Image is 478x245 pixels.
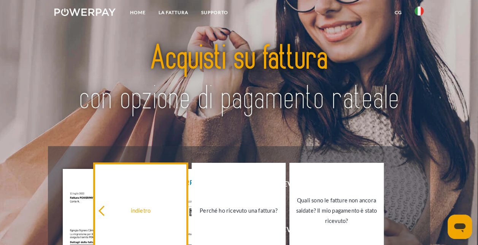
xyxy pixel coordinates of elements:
a: Supporto [195,6,235,19]
img: it [414,6,424,16]
div: indietro [98,205,183,215]
a: LA FATTURA [152,6,195,19]
div: Quali sono le fatture non ancora saldate? Il mio pagamento è stato ricevuto? [294,195,379,226]
a: Home [124,6,152,19]
img: title-powerpay_it.svg [72,24,405,133]
a: CG [388,6,408,19]
div: Perché ho ricevuto una fattura? [196,205,281,215]
img: logo-powerpay-white.svg [54,8,116,16]
iframe: Pulsante per aprire la finestra di messaggistica [448,215,472,239]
